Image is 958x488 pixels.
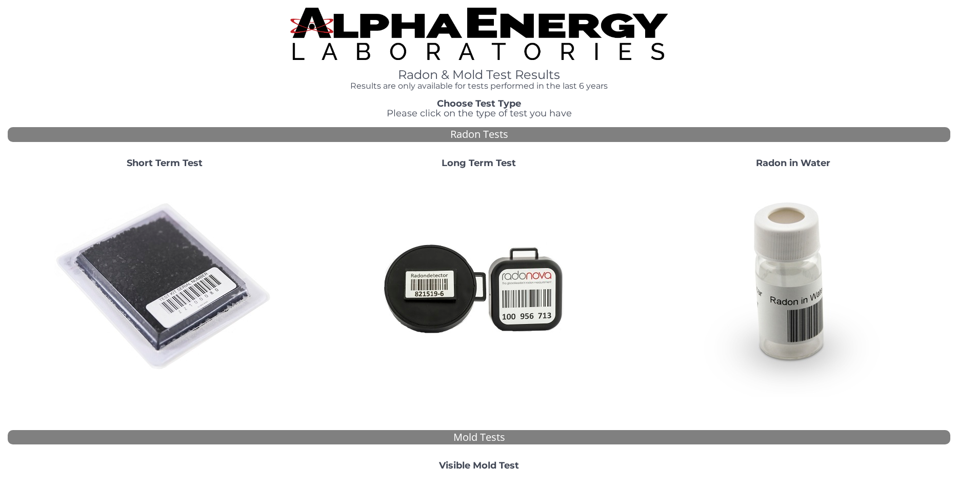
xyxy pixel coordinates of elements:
[290,82,667,91] h4: Results are only available for tests performed in the last 6 years
[442,157,516,169] strong: Long Term Test
[369,177,589,397] img: Radtrak2vsRadtrak3.jpg
[54,177,275,397] img: ShortTerm.jpg
[8,127,950,142] div: Radon Tests
[290,68,667,82] h1: Radon & Mold Test Results
[127,157,203,169] strong: Short Term Test
[683,177,904,397] img: RadoninWater.jpg
[437,98,521,109] strong: Choose Test Type
[439,460,519,471] strong: Visible Mold Test
[756,157,830,169] strong: Radon in Water
[290,8,667,60] img: TightCrop.jpg
[387,108,572,119] span: Please click on the type of test you have
[8,430,950,445] div: Mold Tests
